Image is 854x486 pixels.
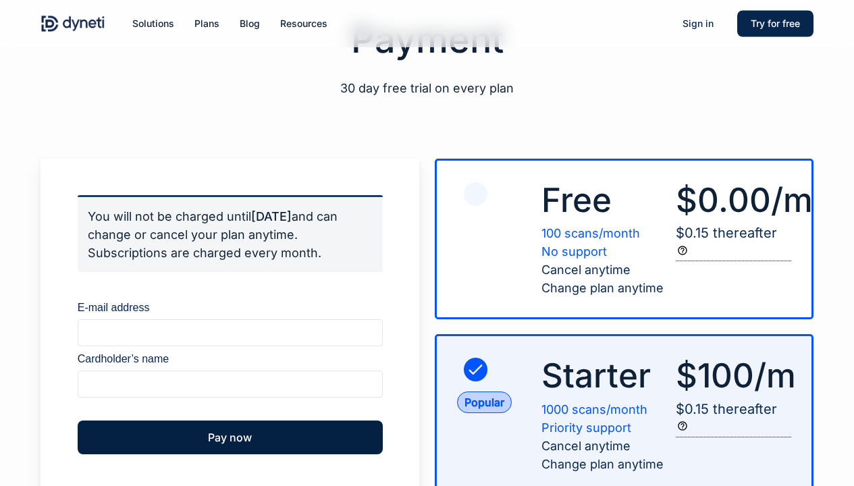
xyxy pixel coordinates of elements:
[541,400,673,473] p: Cancel anytime Change plan anytime
[280,18,327,29] span: Resources
[78,421,383,454] button: Pay now
[669,16,727,31] a: Sign in
[194,16,219,31] a: Plans
[737,16,813,31] a: Try for free
[676,401,777,417] a: $0.15 thereafter
[240,16,260,31] a: Blog
[251,209,292,223] span: [DATE]
[541,226,640,259] span: 100 scans/month No support
[683,18,714,29] span: Sign in
[457,356,494,383] img: tick-2.png
[676,356,791,396] a: $100/m
[541,181,673,220] h2: Free
[541,356,673,396] h2: Starter
[41,18,813,61] h1: Payment
[41,79,813,97] div: 30 day free trial on every plan
[240,18,260,29] span: Blog
[676,181,791,220] a: $0.00/m
[194,18,219,29] span: Plans
[541,402,647,435] span: 1000 scans/month Priority support
[78,353,383,365] label: Cardholder’s name
[78,302,383,314] label: E-mail address
[457,391,512,413] span: Popular
[132,18,174,29] span: Solutions
[132,16,174,31] a: Solutions
[541,224,673,297] p: Cancel anytime Change plan anytime
[78,195,383,272] p: You will not be charged until and can change or cancel your plan anytime. Subscriptions are charg...
[751,18,800,29] span: Try for free
[676,225,777,241] a: $0.15 thereafter
[457,181,494,207] img: tick-solid.png
[280,16,327,31] a: Resources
